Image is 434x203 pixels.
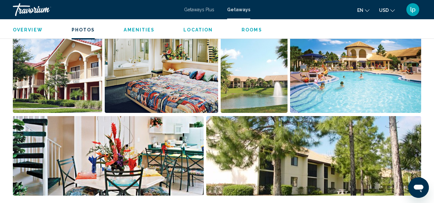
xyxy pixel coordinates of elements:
[404,3,421,16] button: User Menu
[227,7,250,12] a: Getaways
[221,33,288,113] button: Open full-screen image slider
[242,27,262,33] button: Rooms
[357,5,369,15] button: Change language
[290,33,421,113] button: Open full-screen image slider
[124,27,155,33] button: Amenities
[242,27,262,32] span: Rooms
[13,33,102,113] button: Open full-screen image slider
[357,8,363,13] span: en
[183,27,213,33] button: Location
[206,116,421,196] button: Open full-screen image slider
[13,27,43,32] span: Overview
[124,27,155,32] span: Amenities
[72,27,95,32] span: Photos
[13,3,178,16] a: Travorium
[184,7,214,12] a: Getaways Plus
[408,177,429,198] iframe: Botón para iniciar la ventana de mensajería
[105,33,218,113] button: Open full-screen image slider
[13,27,43,33] button: Overview
[13,116,204,196] button: Open full-screen image slider
[379,5,395,15] button: Change currency
[379,8,389,13] span: USD
[183,27,213,32] span: Location
[410,6,416,13] span: lp
[72,27,95,33] button: Photos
